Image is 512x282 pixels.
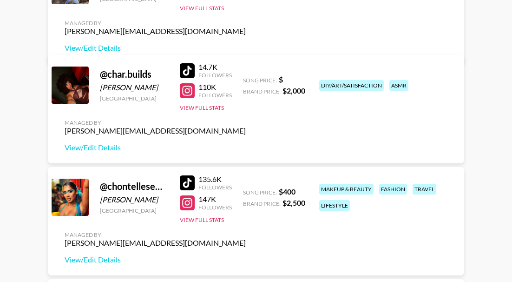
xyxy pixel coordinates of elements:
div: 147K [198,195,232,204]
span: Song Price: [243,77,277,84]
div: [PERSON_NAME][EMAIL_ADDRESS][DOMAIN_NAME] [65,27,246,36]
div: [PERSON_NAME] [100,195,169,204]
div: Managed By [65,231,246,238]
div: fashion [379,184,407,195]
span: Song Price: [243,189,277,196]
strong: $ 2,000 [282,86,305,95]
div: @ chontellesewett [100,181,169,192]
strong: $ [279,75,283,84]
div: Followers [198,72,232,79]
span: Brand Price: [243,200,281,207]
div: [GEOGRAPHIC_DATA] [100,207,169,214]
div: [PERSON_NAME][EMAIL_ADDRESS][DOMAIN_NAME] [65,126,246,135]
a: View/Edit Details [65,255,246,264]
div: lifestyle [319,200,350,211]
div: [GEOGRAPHIC_DATA] [100,95,169,102]
div: [PERSON_NAME][EMAIL_ADDRESS][DOMAIN_NAME] [65,238,246,248]
div: diy/art/satisfaction [319,80,384,91]
div: Followers [198,92,232,99]
div: travel [413,184,436,195]
div: Managed By [65,119,246,126]
a: View/Edit Details [65,43,246,53]
div: 110K [198,82,232,92]
div: Managed By [65,20,246,27]
div: [PERSON_NAME] [100,83,169,92]
div: 135.6K [198,175,232,184]
div: asmr [389,80,408,91]
div: Followers [198,204,232,211]
a: View/Edit Details [65,143,246,152]
div: @ char.builds [100,68,169,80]
button: View Full Stats [180,5,224,12]
strong: $ 400 [279,187,295,196]
button: View Full Stats [180,216,224,223]
strong: $ 2,500 [282,198,305,207]
span: Brand Price: [243,88,281,95]
div: Followers [198,184,232,191]
div: makeup & beauty [319,184,374,195]
button: View Full Stats [180,104,224,111]
div: 14.7K [198,62,232,72]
